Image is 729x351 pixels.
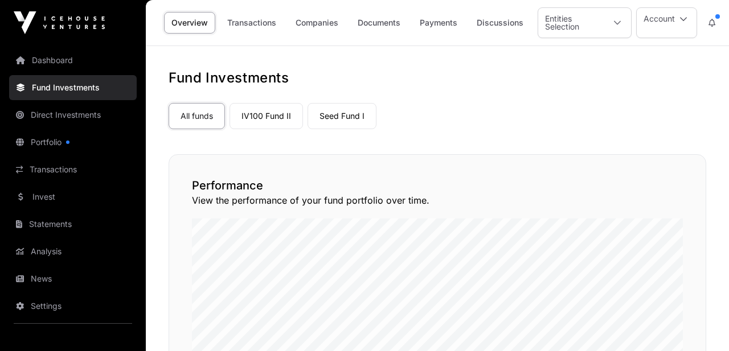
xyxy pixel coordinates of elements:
[672,296,729,351] iframe: Chat Widget
[9,130,137,155] a: Portfolio
[192,193,683,207] p: View the performance of your fund portfolio over time.
[9,212,137,237] a: Statements
[412,12,465,34] a: Payments
[230,103,303,129] a: IV100 Fund II
[9,266,137,291] a: News
[538,8,604,38] div: Entities Selection
[9,239,137,264] a: Analysis
[9,48,137,73] a: Dashboard
[169,103,225,129] a: All funds
[469,12,531,34] a: Discussions
[636,7,697,38] button: Account
[9,157,137,182] a: Transactions
[9,184,137,209] a: Invest
[14,11,105,34] img: Icehouse Ventures Logo
[9,294,137,319] a: Settings
[9,102,137,127] a: Direct Investments
[350,12,408,34] a: Documents
[308,103,376,129] a: Seed Fund I
[169,69,706,87] h1: Fund Investments
[9,75,137,100] a: Fund Investments
[192,177,683,193] h2: Performance
[220,12,284,34] a: Transactions
[288,12,346,34] a: Companies
[164,12,215,34] a: Overview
